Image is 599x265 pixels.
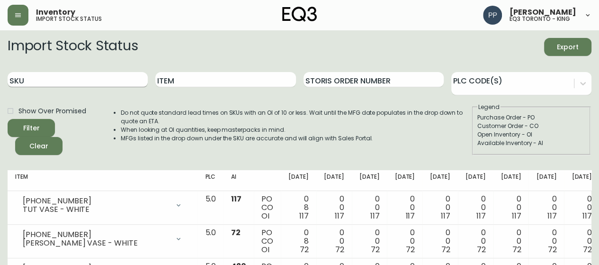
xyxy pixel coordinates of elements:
span: 117 [582,210,592,221]
li: MFGs listed in the drop down under the SKU are accurate and will align with Sales Portal. [121,134,471,143]
th: Item [8,170,197,191]
div: 0 0 [394,195,415,220]
th: [DATE] [387,170,422,191]
h5: eq3 toronto - king [510,16,570,22]
button: Export [544,38,591,56]
div: 0 0 [536,228,556,254]
td: 5.0 [197,225,224,258]
span: Export [552,41,584,53]
div: Filter [23,122,40,134]
div: [PHONE_NUMBER] [23,197,169,205]
th: [DATE] [422,170,458,191]
div: 0 0 [324,228,344,254]
span: 117 [476,210,486,221]
div: [PHONE_NUMBER][PERSON_NAME] VASE - WHITE [15,228,190,249]
div: Open Inventory - OI [477,130,585,139]
th: [DATE] [528,170,564,191]
div: 0 0 [359,195,380,220]
button: Filter [8,119,55,137]
span: OI [261,210,269,221]
div: PO CO [261,195,273,220]
span: 117 [299,210,309,221]
div: Available Inventory - AI [477,139,585,147]
span: 117 [547,210,556,221]
span: [PERSON_NAME] [510,9,576,16]
th: [DATE] [493,170,529,191]
button: Clear [15,137,63,155]
th: PLC [197,170,224,191]
div: 0 0 [394,228,415,254]
li: Do not quote standard lead times on SKUs with an OI of 10 or less. Wait until the MFG date popula... [121,109,471,126]
div: 0 0 [536,195,556,220]
span: 117 [441,210,450,221]
span: 72 [477,244,486,255]
h2: Import Stock Status [8,38,138,56]
legend: Legend [477,103,501,111]
div: 0 0 [501,228,521,254]
span: 72 [547,244,556,255]
div: [PHONE_NUMBER]TUT VASE - WHITE [15,195,190,216]
div: 0 0 [572,195,592,220]
span: 117 [405,210,415,221]
div: 0 0 [501,195,521,220]
th: [DATE] [281,170,316,191]
div: Purchase Order - PO [477,113,585,122]
div: 0 0 [465,228,486,254]
span: Inventory [36,9,75,16]
div: 0 8 [288,195,309,220]
span: 72 [512,244,521,255]
span: 72 [335,244,344,255]
th: [DATE] [352,170,387,191]
span: 72 [406,244,415,255]
div: 0 0 [572,228,592,254]
th: AI [224,170,254,191]
span: 117 [231,193,241,204]
th: [DATE] [316,170,352,191]
span: 117 [370,210,380,221]
span: Clear [23,140,55,152]
th: [DATE] [458,170,493,191]
span: Show Over Promised [18,106,86,116]
span: 72 [583,244,592,255]
div: 0 0 [324,195,344,220]
div: PO CO [261,228,273,254]
span: 72 [441,244,450,255]
li: When looking at OI quantities, keep masterpacks in mind. [121,126,471,134]
span: 72 [300,244,309,255]
td: 5.0 [197,191,224,225]
div: 0 0 [359,228,380,254]
span: 72 [231,227,241,238]
div: 0 0 [430,228,450,254]
img: logo [282,7,317,22]
div: Customer Order - CO [477,122,585,130]
span: 72 [371,244,380,255]
div: [PERSON_NAME] VASE - WHITE [23,239,169,247]
span: 117 [512,210,521,221]
div: TUT VASE - WHITE [23,205,169,214]
h5: import stock status [36,16,102,22]
img: 93ed64739deb6bac3372f15ae91c6632 [483,6,502,25]
span: 117 [335,210,344,221]
div: 0 8 [288,228,309,254]
div: [PHONE_NUMBER] [23,230,169,239]
div: 0 0 [465,195,486,220]
span: OI [261,244,269,255]
div: 0 0 [430,195,450,220]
